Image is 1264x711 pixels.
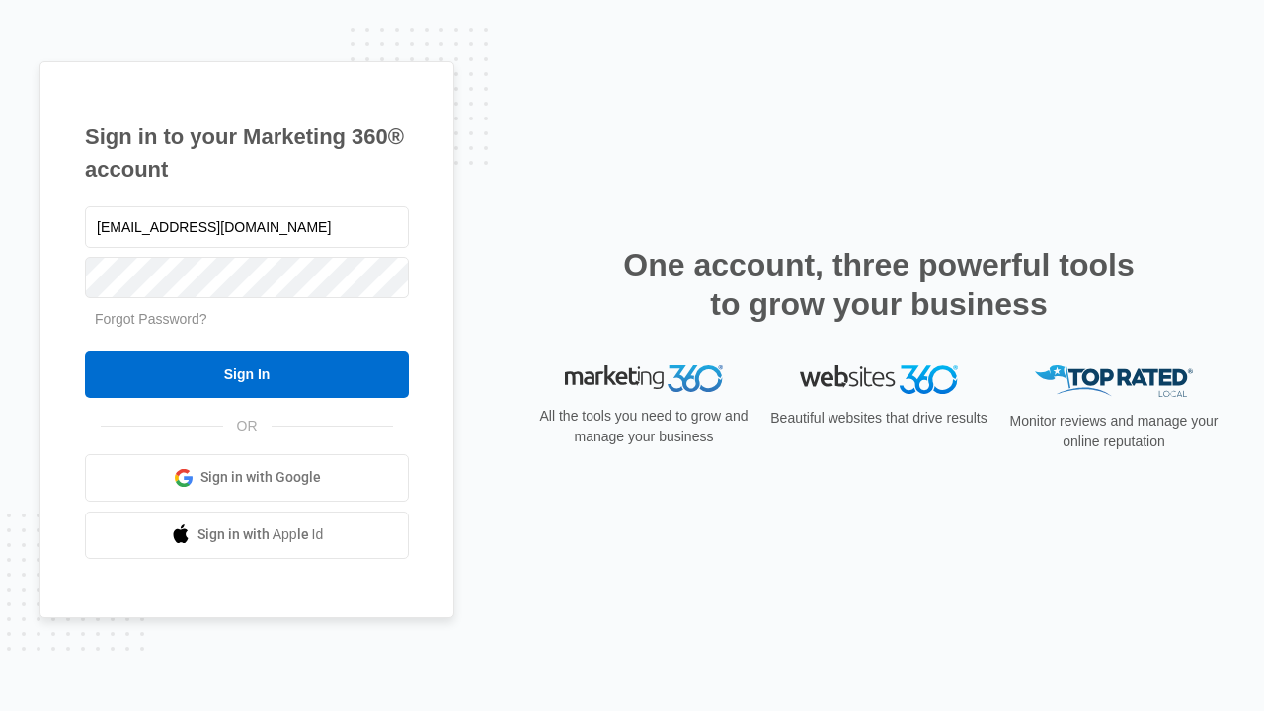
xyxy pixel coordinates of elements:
[85,351,409,398] input: Sign In
[223,416,272,436] span: OR
[85,206,409,248] input: Email
[617,245,1141,324] h2: One account, three powerful tools to grow your business
[1035,365,1193,398] img: Top Rated Local
[85,120,409,186] h1: Sign in to your Marketing 360® account
[85,512,409,559] a: Sign in with Apple Id
[95,311,207,327] a: Forgot Password?
[565,365,723,393] img: Marketing 360
[768,408,989,429] p: Beautiful websites that drive results
[1003,411,1224,452] p: Monitor reviews and manage your online reputation
[800,365,958,394] img: Websites 360
[533,406,754,447] p: All the tools you need to grow and manage your business
[200,467,321,488] span: Sign in with Google
[197,524,324,545] span: Sign in with Apple Id
[85,454,409,502] a: Sign in with Google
